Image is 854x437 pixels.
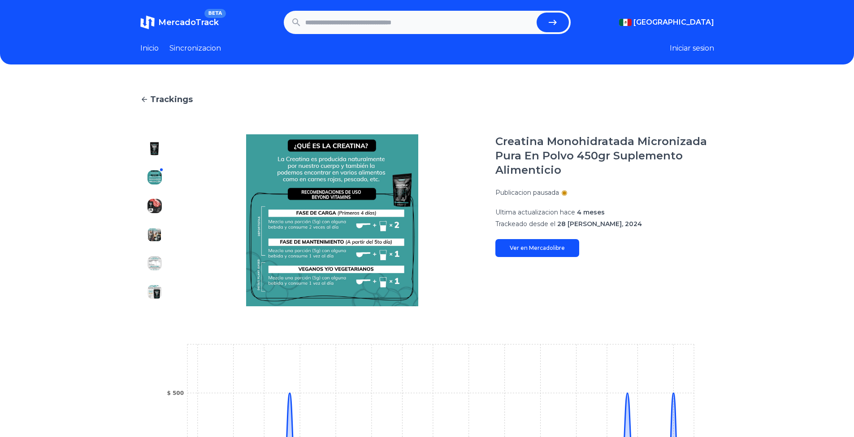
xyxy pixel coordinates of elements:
img: MercadoTrack [140,15,155,30]
a: Inicio [140,43,159,54]
span: [GEOGRAPHIC_DATA] [633,17,714,28]
p: Publicacion pausada [495,188,559,197]
a: Ver en Mercadolibre [495,239,579,257]
span: BETA [204,9,225,18]
tspan: $ 500 [167,390,184,396]
a: Trackings [140,93,714,106]
img: Creatina Monohidratada Micronizada Pura En Polvo 450gr Suplemento Alimenticio [147,199,162,213]
span: 28 [PERSON_NAME], 2024 [557,220,642,228]
span: 4 meses [577,208,605,216]
button: [GEOGRAPHIC_DATA] [619,17,714,28]
img: Mexico [619,19,632,26]
img: Creatina Monohidratada Micronizada Pura En Polvo 450gr Suplemento Alimenticio [187,134,477,306]
span: MercadoTrack [158,17,219,27]
span: Trackeado desde el [495,220,555,228]
span: Ultima actualizacion hace [495,208,575,216]
h1: Creatina Monohidratada Micronizada Pura En Polvo 450gr Suplemento Alimenticio [495,134,714,177]
span: Trackings [150,93,193,106]
img: Creatina Monohidratada Micronizada Pura En Polvo 450gr Suplemento Alimenticio [147,256,162,270]
img: Creatina Monohidratada Micronizada Pura En Polvo 450gr Suplemento Alimenticio [147,141,162,156]
img: Creatina Monohidratada Micronizada Pura En Polvo 450gr Suplemento Alimenticio [147,285,162,299]
a: Sincronizacion [169,43,221,54]
button: Iniciar sesion [670,43,714,54]
img: Creatina Monohidratada Micronizada Pura En Polvo 450gr Suplemento Alimenticio [147,170,162,184]
img: Creatina Monohidratada Micronizada Pura En Polvo 450gr Suplemento Alimenticio [147,227,162,242]
a: MercadoTrackBETA [140,15,219,30]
